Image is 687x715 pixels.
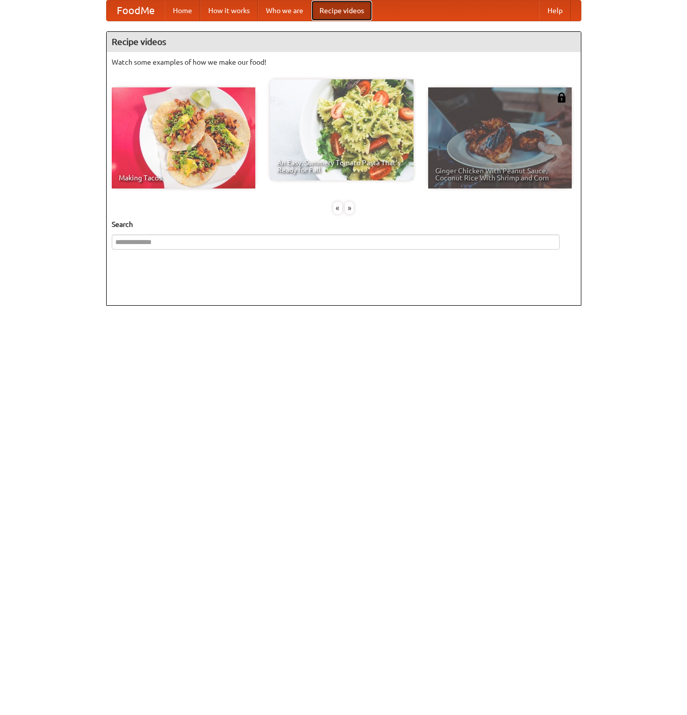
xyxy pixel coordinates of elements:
a: An Easy, Summery Tomato Pasta That's Ready for Fall [270,79,414,180]
a: How it works [200,1,258,21]
p: Watch some examples of how we make our food! [112,57,576,67]
a: Making Tacos [112,87,255,188]
a: Who we are [258,1,311,21]
a: Recipe videos [311,1,372,21]
div: « [333,202,342,214]
a: Home [165,1,200,21]
span: An Easy, Summery Tomato Pasta That's Ready for Fall [277,159,406,173]
h5: Search [112,219,576,229]
a: FoodMe [107,1,165,21]
a: Help [539,1,571,21]
div: » [345,202,354,214]
h4: Recipe videos [107,32,581,52]
img: 483408.png [557,92,567,103]
span: Making Tacos [119,174,248,181]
